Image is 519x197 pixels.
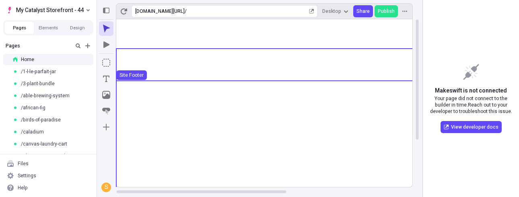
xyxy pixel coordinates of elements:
[116,70,147,80] button: Site Footer
[3,4,93,16] button: Select site
[21,105,45,111] span: /african-fig
[99,104,113,118] button: Button
[21,141,67,147] span: /canvas-laundry-cart
[18,172,36,179] div: Settings
[83,41,93,51] button: Add new
[21,56,34,63] span: Home
[21,129,44,135] span: /caladium
[135,8,185,14] div: [URL][DOMAIN_NAME]
[18,185,28,191] div: Help
[322,8,341,14] span: Desktop
[5,22,34,34] button: Pages
[441,121,502,133] a: View developer docs
[102,183,110,191] div: S
[375,5,398,17] button: Publish
[21,153,84,159] span: /chemex-coffeemaker-3-cup
[99,55,113,70] button: Box
[21,80,55,87] span: /3-plant-bundle
[429,95,513,115] span: Your page did not connect to the builder in time. Reach out to your developer to troubleshoot thi...
[21,92,70,99] span: /able-brewing-system
[378,8,395,14] span: Publish
[63,22,92,34] button: Design
[435,86,507,95] span: Makeswift is not connected
[21,117,61,123] span: /birds-of-paradise
[34,22,63,34] button: Elements
[99,88,113,102] button: Image
[99,72,113,86] button: Text
[356,8,370,14] span: Share
[119,72,144,78] div: Site Footer
[185,8,187,14] div: /
[353,5,373,17] button: Share
[21,68,56,75] span: /1-l-le-parfait-jar
[319,5,352,17] button: Desktop
[16,5,84,15] span: My Catalyst Storefront - 44
[18,160,29,167] div: Files
[6,43,70,49] div: Pages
